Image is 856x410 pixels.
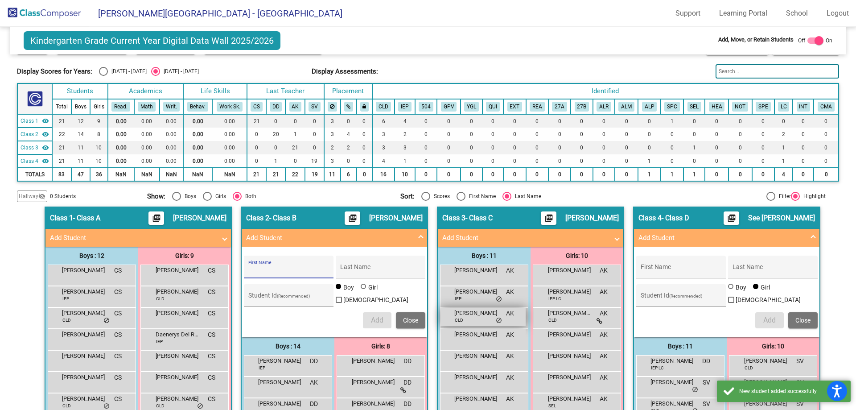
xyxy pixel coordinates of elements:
[778,102,790,112] button: LC
[395,114,415,128] td: 4
[246,233,412,243] mat-panel-title: Add Student
[716,64,839,79] input: Search...
[341,154,357,168] td: 0
[437,168,461,181] td: 0
[340,267,420,274] input: Last Name
[661,128,683,141] td: 0
[793,114,814,128] td: 0
[503,168,526,181] td: 0
[395,168,415,181] td: 10
[526,99,548,114] th: Read Plan
[683,154,705,168] td: 0
[526,154,548,168] td: 0
[134,141,160,154] td: 0.00
[503,154,526,168] td: 0
[305,141,324,154] td: 0
[357,128,372,141] td: 0
[42,157,49,165] mat-icon: visibility
[138,102,156,112] button: Math
[17,154,52,168] td: See Vang - Class D
[482,168,503,181] td: 0
[148,211,164,225] button: Print Students Details
[372,99,395,114] th: Culturally Linguistic Diversity
[482,154,503,168] td: 0
[793,154,814,168] td: 0
[183,114,212,128] td: 0.00
[90,99,108,114] th: Girls
[285,168,305,181] td: 22
[615,99,638,114] th: Advanced Learning Math
[641,295,721,302] input: Student Id
[814,114,838,128] td: 0
[396,312,425,328] button: Close
[285,114,305,128] td: 0
[21,157,38,165] span: Class 4
[163,102,180,112] button: Writ.
[247,141,266,154] td: 0
[798,37,805,45] span: Off
[461,114,482,128] td: 0
[664,102,680,112] button: SPC
[795,317,811,324] span: Close
[212,114,247,128] td: 0.00
[90,114,108,128] td: 9
[285,128,305,141] td: 1
[793,128,814,141] td: 0
[571,114,593,128] td: 0
[683,168,705,181] td: 1
[151,214,162,226] mat-icon: picture_as_pdf
[21,144,38,152] span: Class 3
[526,114,548,128] td: 0
[461,141,482,154] td: 0
[705,128,728,141] td: 0
[593,141,615,154] td: 0
[571,128,593,141] td: 0
[341,128,357,141] td: 4
[341,99,357,114] th: Keep with students
[593,128,615,141] td: 0
[134,154,160,168] td: 0.00
[266,99,286,114] th: Darci Dougherty
[683,99,705,114] th: Counseling Services
[160,67,199,75] div: [DATE] - [DATE]
[372,154,395,168] td: 4
[17,141,52,154] td: Alyssa Kemp - Class C
[305,168,324,181] td: 19
[752,128,774,141] td: 0
[183,128,212,141] td: 0.00
[50,233,216,243] mat-panel-title: Add Student
[638,141,660,154] td: 0
[266,154,286,168] td: 1
[212,141,247,154] td: 0.00
[461,154,482,168] td: 0
[108,83,184,99] th: Academics
[372,114,395,128] td: 6
[372,168,395,181] td: 16
[90,168,108,181] td: 36
[793,99,814,114] th: Intervention
[248,295,329,302] input: Student Id
[752,114,774,128] td: 0
[756,102,771,112] button: SPE
[71,168,90,181] td: 47
[642,102,657,112] button: ALP
[437,114,461,128] td: 0
[309,102,321,112] button: SV
[99,67,199,76] mat-radio-group: Select an option
[285,99,305,114] th: Alyssa Kemp
[571,168,593,181] td: 0
[571,154,593,168] td: 0
[21,130,38,138] span: Class 2
[71,154,90,168] td: 11
[398,102,412,112] button: IEP
[543,214,554,226] mat-icon: picture_as_pdf
[357,154,372,168] td: 0
[548,99,571,114] th: 27J Plan (Academics)
[266,141,286,154] td: 0
[661,168,683,181] td: 1
[728,128,752,141] td: 0
[212,154,247,168] td: 0.00
[52,168,71,181] td: 83
[212,128,247,141] td: 0.00
[552,102,567,112] button: 27A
